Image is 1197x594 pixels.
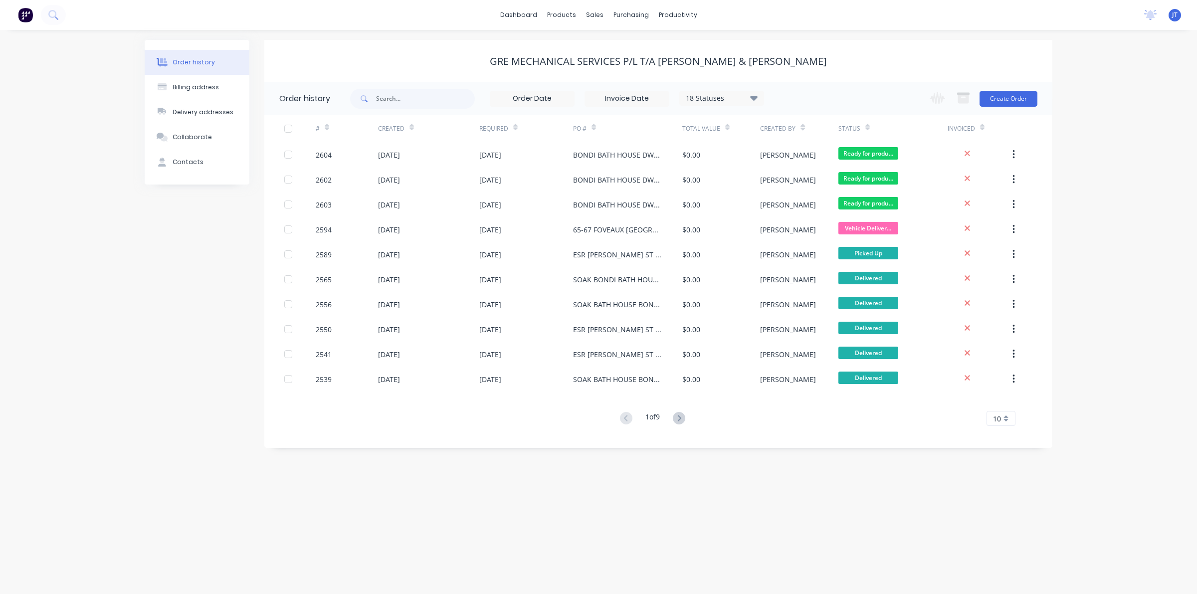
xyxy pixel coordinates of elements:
[760,115,838,142] div: Created By
[760,224,816,235] div: [PERSON_NAME]
[654,7,702,22] div: productivity
[760,274,816,285] div: [PERSON_NAME]
[838,172,898,185] span: Ready for produ...
[760,175,816,185] div: [PERSON_NAME]
[573,374,662,385] div: SOAK BATH HOUSE BONDI RUN- B,C,D
[316,324,332,335] div: 2550
[838,124,860,133] div: Status
[682,374,700,385] div: $0.00
[378,274,400,285] div: [DATE]
[173,83,219,92] div: Billing address
[682,115,760,142] div: Total Value
[316,124,320,133] div: #
[682,224,700,235] div: $0.00
[378,324,400,335] div: [DATE]
[378,124,404,133] div: Created
[316,274,332,285] div: 2565
[682,150,700,160] div: $0.00
[378,349,400,360] div: [DATE]
[980,91,1037,107] button: Create Order
[145,125,249,150] button: Collaborate
[316,349,332,360] div: 2541
[316,224,332,235] div: 2594
[378,374,400,385] div: [DATE]
[316,299,332,310] div: 2556
[948,115,1010,142] div: Invoiced
[173,108,233,117] div: Delivery addresses
[173,58,215,67] div: Order history
[645,411,660,426] div: 1 of 9
[479,299,501,310] div: [DATE]
[682,175,700,185] div: $0.00
[145,50,249,75] button: Order history
[378,150,400,160] div: [DATE]
[682,124,720,133] div: Total Value
[378,299,400,310] div: [DATE]
[760,349,816,360] div: [PERSON_NAME]
[1172,10,1178,19] span: JT
[682,349,700,360] div: $0.00
[573,274,662,285] div: SOAK BONDI BATH HOUSE DWG-M100 REV-D RUN B
[573,115,682,142] div: PO #
[316,150,332,160] div: 2604
[316,199,332,210] div: 2603
[542,7,581,22] div: products
[378,224,400,235] div: [DATE]
[479,199,501,210] div: [DATE]
[838,197,898,209] span: Ready for produ...
[316,115,378,142] div: #
[585,91,669,106] input: Invoice Date
[682,249,700,260] div: $0.00
[173,133,212,142] div: Collaborate
[573,349,662,360] div: ESR [PERSON_NAME] ST SITE MEASURES
[948,124,975,133] div: Invoiced
[279,93,330,105] div: Order history
[993,413,1001,424] span: 10
[145,150,249,175] button: Contacts
[573,124,587,133] div: PO #
[378,199,400,210] div: [DATE]
[573,249,662,260] div: ESR [PERSON_NAME] ST SITE MEASURES
[838,322,898,334] span: Delivered
[479,349,501,360] div: [DATE]
[760,374,816,385] div: [PERSON_NAME]
[573,299,662,310] div: SOAK BATH HOUSE BONDI DRIP [PERSON_NAME]
[479,324,501,335] div: [DATE]
[760,150,816,160] div: [PERSON_NAME]
[490,91,574,106] input: Order Date
[838,247,898,259] span: Picked Up
[145,75,249,100] button: Billing address
[573,224,662,235] div: 65-67 FOVEAUX [GEOGRAPHIC_DATA] SITE MEASURE KITCHEN EXH
[760,124,796,133] div: Created By
[145,100,249,125] button: Delivery addresses
[573,199,662,210] div: BONDI BATH HOUSE DWG-30578-M100 REV-D RUN D
[316,175,332,185] div: 2602
[573,175,662,185] div: BONDI BATH HOUSE DWG-30578-M100- REV D RUN B-RUN C
[490,55,827,67] div: GRE Mechanical Services P/L t/a [PERSON_NAME] & [PERSON_NAME]
[682,324,700,335] div: $0.00
[479,175,501,185] div: [DATE]
[760,199,816,210] div: [PERSON_NAME]
[173,158,203,167] div: Contacts
[378,175,400,185] div: [DATE]
[760,324,816,335] div: [PERSON_NAME]
[838,272,898,284] span: Delivered
[479,115,573,142] div: Required
[760,249,816,260] div: [PERSON_NAME]
[479,224,501,235] div: [DATE]
[495,7,542,22] a: dashboard
[378,115,479,142] div: Created
[838,347,898,359] span: Delivered
[838,297,898,309] span: Delivered
[18,7,33,22] img: Factory
[479,249,501,260] div: [DATE]
[682,199,700,210] div: $0.00
[838,222,898,234] span: Vehicle Deliver...
[838,115,948,142] div: Status
[378,249,400,260] div: [DATE]
[680,93,764,104] div: 18 Statuses
[682,274,700,285] div: $0.00
[760,299,816,310] div: [PERSON_NAME]
[581,7,608,22] div: sales
[479,124,508,133] div: Required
